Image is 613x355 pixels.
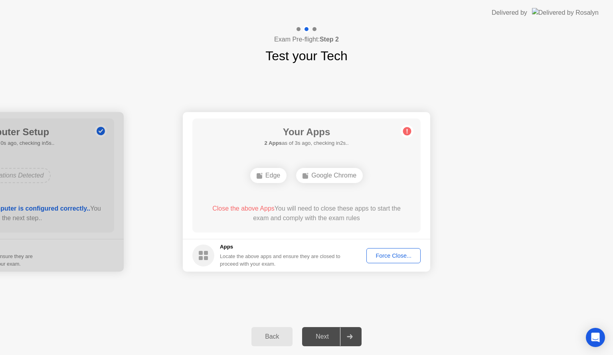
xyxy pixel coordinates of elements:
[212,205,275,212] span: Close the above Apps
[220,252,341,268] div: Locate the above apps and ensure they are closed to proceed with your exam.
[204,204,409,223] div: You will need to close these apps to start the exam and comply with the exam rules
[274,35,339,44] h4: Exam Pre-flight:
[369,252,418,259] div: Force Close...
[302,327,362,346] button: Next
[320,36,339,43] b: Step 2
[492,8,527,18] div: Delivered by
[586,328,605,347] div: Open Intercom Messenger
[251,327,293,346] button: Back
[296,168,363,183] div: Google Chrome
[264,140,282,146] b: 2 Apps
[220,243,341,251] h5: Apps
[305,333,340,340] div: Next
[366,248,421,263] button: Force Close...
[265,46,348,65] h1: Test your Tech
[250,168,287,183] div: Edge
[264,139,348,147] h5: as of 3s ago, checking in2s..
[532,8,599,17] img: Delivered by Rosalyn
[254,333,290,340] div: Back
[264,125,348,139] h1: Your Apps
